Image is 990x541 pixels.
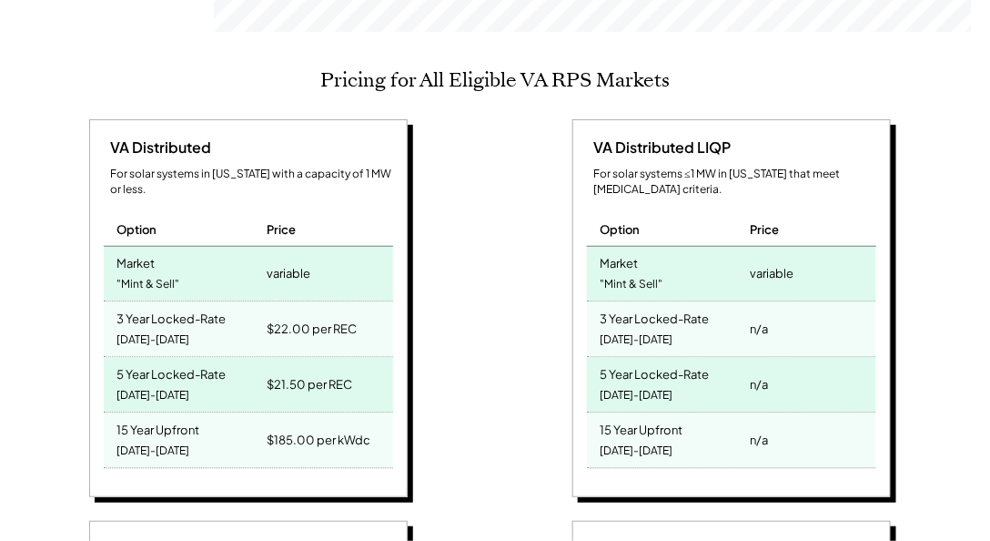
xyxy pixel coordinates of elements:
[117,384,190,409] div: [DATE]-[DATE]
[750,428,768,454] div: n/a
[320,68,670,92] h2: Pricing for All Eligible VA RPS Markets
[601,273,663,298] div: "Mint & Sell"
[750,261,793,287] div: variable
[267,261,310,287] div: variable
[601,251,639,272] div: Market
[117,251,156,272] div: Market
[117,307,227,328] div: 3 Year Locked-Rate
[117,440,190,464] div: [DATE]-[DATE]
[117,362,227,383] div: 5 Year Locked-Rate
[601,440,673,464] div: [DATE]-[DATE]
[117,222,157,239] div: Option
[750,317,768,342] div: n/a
[267,317,357,342] div: $22.00 per REC
[601,362,710,383] div: 5 Year Locked-Rate
[594,168,876,199] div: For solar systems ≤1 MW in [US_STATE] that meet [MEDICAL_DATA] criteria.
[111,168,393,199] div: For solar systems in [US_STATE] with a capacity of 1 MW or less.
[601,307,710,328] div: 3 Year Locked-Rate
[267,222,296,239] div: Price
[601,418,683,439] div: 15 Year Upfront
[750,373,768,398] div: n/a
[117,273,180,298] div: "Mint & Sell"
[267,428,370,454] div: $185.00 per kWdc
[750,222,779,239] div: Price
[601,384,673,409] div: [DATE]-[DATE]
[601,329,673,353] div: [DATE]-[DATE]
[267,373,352,398] div: $21.50 per REC
[104,138,212,158] div: VA Distributed
[601,222,641,239] div: Option
[587,138,732,158] div: VA Distributed LIQP
[117,329,190,353] div: [DATE]-[DATE]
[117,418,200,439] div: 15 Year Upfront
